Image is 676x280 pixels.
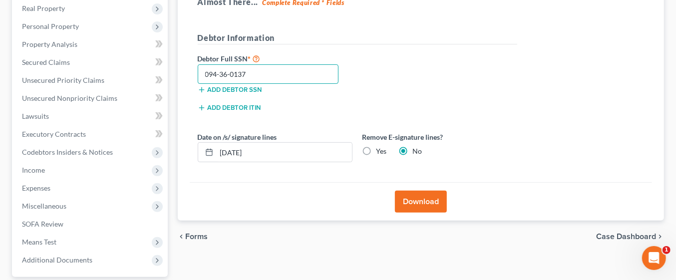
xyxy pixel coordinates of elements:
i: chevron_right [656,233,664,241]
input: XXX-XX-XXXX [198,64,339,84]
span: Forms [186,233,208,241]
label: Yes [376,146,387,156]
span: Expenses [22,184,50,192]
span: Miscellaneous [22,202,66,210]
span: Unsecured Nonpriority Claims [22,94,117,102]
span: Additional Documents [22,256,92,264]
label: Remove E-signature lines? [362,132,517,142]
i: chevron_left [178,233,186,241]
span: Income [22,166,45,174]
span: Executory Contracts [22,130,86,138]
span: 1 [663,246,671,254]
label: Debtor Full SSN [193,52,357,64]
label: Date on /s/ signature lines [198,132,277,142]
span: SOFA Review [22,220,63,228]
input: MM/DD/YYYY [217,143,352,162]
span: Real Property [22,4,65,12]
a: Secured Claims [14,53,168,71]
span: Personal Property [22,22,79,30]
a: Unsecured Nonpriority Claims [14,89,168,107]
span: Unsecured Priority Claims [22,76,104,84]
h5: Debtor Information [198,32,517,44]
span: Case Dashboard [596,233,656,241]
span: Property Analysis [22,40,77,48]
iframe: Intercom live chat [642,246,666,270]
span: Codebtors Insiders & Notices [22,148,113,156]
a: SOFA Review [14,215,168,233]
button: chevron_left Forms [178,233,222,241]
a: Lawsuits [14,107,168,125]
a: Executory Contracts [14,125,168,143]
a: Property Analysis [14,35,168,53]
button: Download [395,191,447,213]
button: Add debtor ITIN [198,104,261,112]
span: Lawsuits [22,112,49,120]
button: Add debtor SSN [198,86,262,94]
span: Means Test [22,238,56,246]
a: Case Dashboard chevron_right [596,233,664,241]
a: Unsecured Priority Claims [14,71,168,89]
label: No [413,146,422,156]
span: Secured Claims [22,58,70,66]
